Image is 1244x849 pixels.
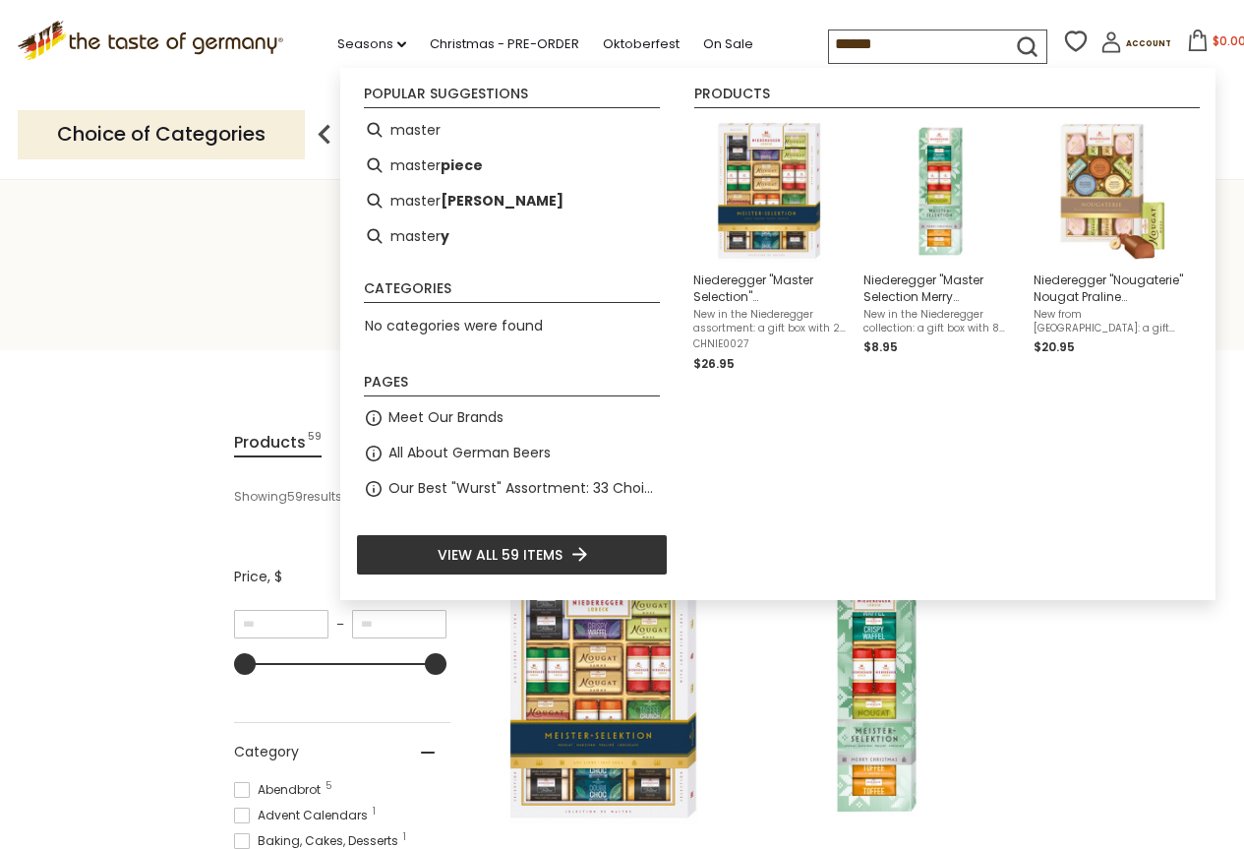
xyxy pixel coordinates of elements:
[1100,31,1171,60] a: Account
[1034,308,1188,335] span: New from [GEOGRAPHIC_DATA]: a gift box with 16 of the finest nougat creations that melt in your m...
[305,115,344,154] img: previous arrow
[337,33,406,55] a: Seasons
[438,544,563,566] span: View all 59 items
[267,567,282,586] span: , $
[356,436,668,471] li: All About German Beers
[234,807,374,824] span: Advent Calendars
[1034,338,1075,355] span: $20.95
[603,33,680,55] a: Oktoberfest
[1026,112,1196,382] li: Niederegger "Nougaterie" Nougat Praline Assortment, 7.2 oz
[693,308,848,335] span: New in the Niederegger assortment: a gift box with 24 marzipan treats in 12 different flavors. Yo...
[403,832,406,842] span: 1
[356,112,668,148] li: master
[364,87,660,108] li: Popular suggestions
[287,488,303,506] b: 59
[61,267,1183,311] h1: Search results
[328,616,352,634] span: –
[863,272,1018,305] span: Niederegger "Master Selection Merry Christmas,” Marzipan Bites, 3.5oz
[356,148,668,183] li: masterpiece
[356,534,668,576] li: View all 59 items
[703,33,753,55] a: On Sale
[234,567,282,587] span: Price
[388,442,551,464] a: All About German Beers
[430,33,579,55] a: Christmas - PRE-ORDER
[356,400,668,436] li: Meet Our Brands
[856,112,1026,382] li: Niederegger "Master Selection Merry Christmas,” Marzipan Bites, 3.5oz
[693,355,735,372] span: $26.95
[476,566,737,826] img: Niederegger "Master Selection" Marzipan and Nougat Praline Assortment, 10.6 oz
[693,120,848,374] a: Niederegger "Master Selection" [PERSON_NAME] and Nougat Praline Assortment, 10.6 ozNew in the Nie...
[746,566,1007,826] img: Niederegger Master Selectin Merry Christmas
[340,68,1215,599] div: Instant Search Results
[373,807,376,817] span: 1
[693,272,848,305] span: Niederegger "Master Selection" [PERSON_NAME] and Nougat Praline Assortment, 10.6 oz
[693,337,848,351] span: CHNIE0027
[869,120,1012,263] img: Niederegger Master Selectin Merry Christmas
[356,471,668,507] li: Our Best "Wurst" Assortment: 33 Choices For The Grillabend
[694,87,1200,108] li: Products
[441,225,449,248] b: y
[863,120,1018,374] a: Niederegger Master Selectin Merry ChristmasNiederegger "Master Selection Merry Christmas,” Marzip...
[308,429,322,455] span: 59
[364,281,660,303] li: Categories
[388,477,660,500] a: Our Best "Wurst" Assortment: 33 Choices For The Grillabend
[234,781,326,799] span: Abendbrot
[234,480,711,514] div: Showing results for " "
[234,610,328,638] input: Minimum value
[863,338,898,355] span: $8.95
[441,154,483,177] b: piece
[1039,120,1182,263] img: Niederegger Nougat Praline Assortment
[234,429,322,457] a: View Products Tab
[1126,38,1171,49] span: Account
[365,316,543,335] span: No categories were found
[441,190,563,212] b: [PERSON_NAME]
[364,375,660,396] li: Pages
[18,110,305,158] p: Choice of Categories
[234,742,299,762] span: Category
[863,308,1018,335] span: New in the Niederegger collection: a gift box with 8 assorted marzipan treats in 4 different flav...
[388,406,504,429] a: Meet Our Brands
[1034,120,1188,374] a: Niederegger Nougat Praline AssortmentNiederegger "Nougaterie" Nougat Praline Assortment, 7.2 ozNe...
[356,183,668,218] li: masterbaker
[356,218,668,254] li: mastery
[685,112,856,382] li: Niederegger "Master Selection" Marzipan and Nougat Praline Assortment, 10.6 oz
[326,781,332,791] span: 5
[352,610,446,638] input: Maximum value
[1034,272,1188,305] span: Niederegger "Nougaterie" Nougat Praline Assortment, 7.2 oz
